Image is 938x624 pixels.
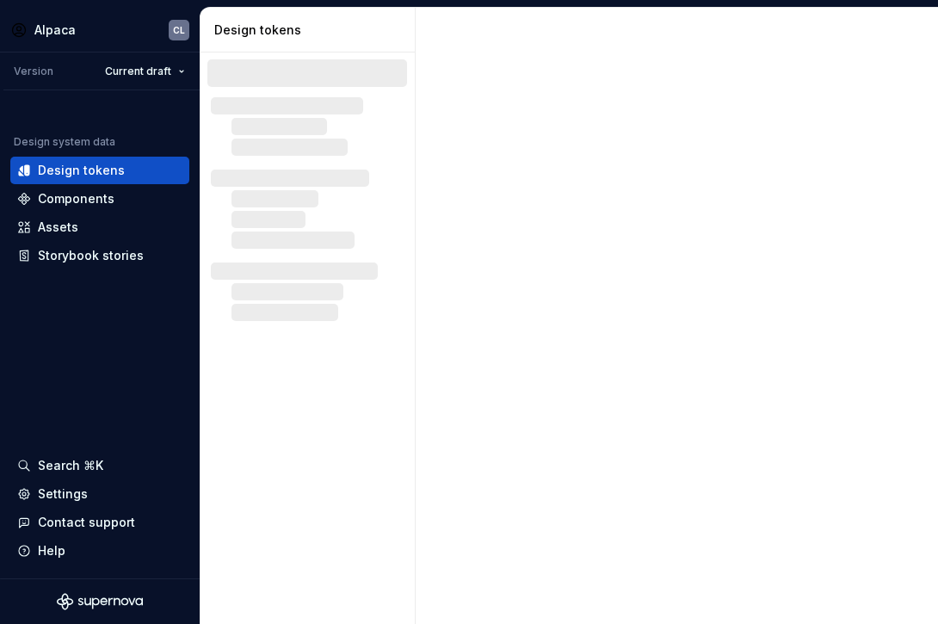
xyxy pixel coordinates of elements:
button: Help [10,537,189,565]
div: Components [38,190,114,207]
a: Components [10,185,189,213]
div: Assets [38,219,78,236]
button: Contact support [10,509,189,536]
svg: Supernova Logo [57,593,143,610]
div: Search ⌘K [38,457,103,474]
div: Design tokens [214,22,408,39]
div: Contact support [38,514,135,531]
div: Design tokens [38,162,125,179]
div: Design system data [14,135,115,149]
div: Storybook stories [38,247,144,264]
a: Storybook stories [10,242,189,269]
a: Settings [10,480,189,508]
button: Current draft [97,59,193,83]
button: AlpacaCL [3,11,196,48]
div: Version [14,65,53,78]
div: Settings [38,485,88,503]
a: Assets [10,213,189,241]
div: Help [38,542,65,559]
div: Alpaca [34,22,76,39]
a: Design tokens [10,157,189,184]
div: CL [173,23,185,37]
button: Search ⌘K [10,452,189,479]
span: Current draft [105,65,171,78]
